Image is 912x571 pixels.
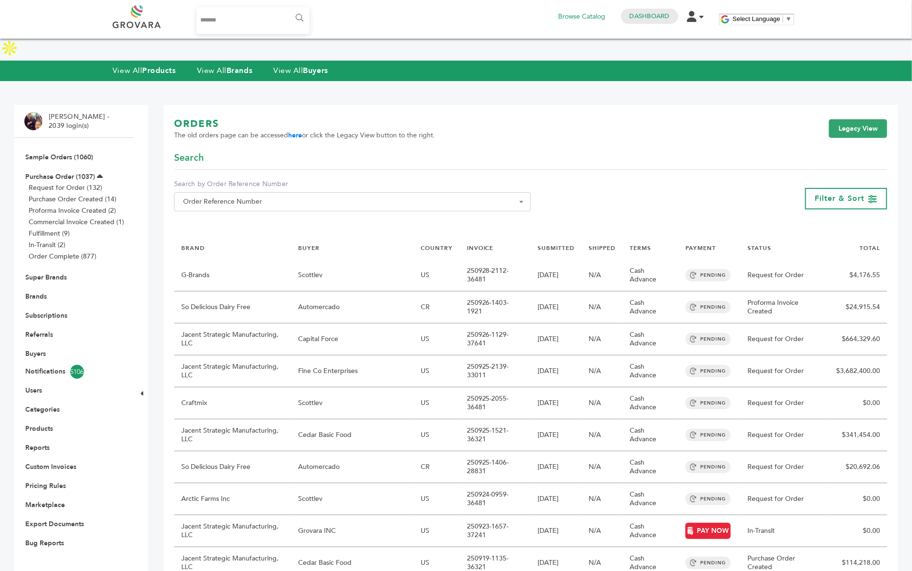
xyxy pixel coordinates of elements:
[181,244,205,252] a: BRAND
[815,193,865,204] span: Filter & Sort
[460,323,531,355] td: 250926-1129-37641
[197,7,310,34] input: Search...
[460,355,531,387] td: 250925-2139-33011
[414,260,460,291] td: US
[421,244,453,252] a: COUNTRY
[582,387,623,419] td: N/A
[582,260,623,291] td: N/A
[582,483,623,515] td: N/A
[460,483,531,515] td: 250924-0959-36481
[291,515,414,547] td: Grovara INC
[25,519,84,529] a: Export Documents
[174,131,435,140] span: The old orders page can be accessed or click the Legacy View button to the right.
[630,12,670,21] a: Dashboard
[531,451,582,483] td: [DATE]
[25,365,123,379] a: Notifications5106
[29,218,124,227] a: Commercial Invoice Created (1)
[29,240,65,249] a: In-Transit (2)
[174,179,531,189] label: Search by Order Reference Number
[829,483,887,515] td: $0.00
[531,387,582,419] td: [DATE]
[414,323,460,355] td: US
[582,515,623,547] td: N/A
[531,260,582,291] td: [DATE]
[25,462,76,471] a: Custom Invoices
[786,15,792,22] span: ▼
[740,323,829,355] td: Request for Order
[685,557,731,569] span: PENDING
[460,451,531,483] td: 250925-1406-28831
[25,500,65,509] a: Marketplace
[291,260,414,291] td: Scottlev
[829,323,887,355] td: $664,329.60
[623,291,679,323] td: Cash Advance
[414,451,460,483] td: CR
[582,451,623,483] td: N/A
[414,291,460,323] td: CR
[70,365,84,379] span: 5106
[829,387,887,419] td: $0.00
[685,333,731,345] span: PENDING
[740,260,829,291] td: Request for Order
[25,311,67,320] a: Subscriptions
[685,397,731,409] span: PENDING
[174,387,291,419] td: Craftmix
[623,419,679,451] td: Cash Advance
[740,387,829,419] td: Request for Order
[685,244,716,252] a: PAYMENT
[783,15,783,22] span: ​
[414,483,460,515] td: US
[29,183,102,192] a: Request for Order (132)
[589,244,616,252] a: SHIPPED
[174,151,204,165] span: Search
[531,483,582,515] td: [DATE]
[740,451,829,483] td: Request for Order
[747,244,771,252] a: STATUS
[414,355,460,387] td: US
[467,244,494,252] a: INVOICE
[733,15,792,22] a: Select Language​
[685,429,731,441] span: PENDING
[25,481,66,490] a: Pricing Rules
[291,419,414,451] td: Cedar Basic Food
[25,292,47,301] a: Brands
[829,260,887,291] td: $4,176.55
[298,244,320,252] a: BUYER
[623,387,679,419] td: Cash Advance
[25,443,50,452] a: Reports
[174,451,291,483] td: So Delicious Dairy Free
[623,451,679,483] td: Cash Advance
[685,523,731,539] a: PAY NOW
[174,291,291,323] td: So Delicious Dairy Free
[685,461,731,473] span: PENDING
[531,291,582,323] td: [DATE]
[174,260,291,291] td: G-Brands
[829,451,887,483] td: $20,692.06
[460,515,531,547] td: 250923-1657-37241
[29,252,96,261] a: Order Complete (877)
[630,244,652,252] a: TERMS
[829,291,887,323] td: $24,915.54
[538,244,575,252] a: SUBMITTED
[291,355,414,387] td: Fine Co Enterprises
[197,65,253,76] a: View AllBrands
[303,65,328,76] strong: Buyers
[623,483,679,515] td: Cash Advance
[531,355,582,387] td: [DATE]
[582,323,623,355] td: N/A
[685,269,731,281] span: PENDING
[273,65,328,76] a: View AllBuyers
[623,355,679,387] td: Cash Advance
[582,419,623,451] td: N/A
[460,419,531,451] td: 250925-1521-36321
[174,323,291,355] td: Jacent Strategic Manufacturing, LLC
[740,355,829,387] td: Request for Order
[685,301,731,313] span: PENDING
[29,229,70,238] a: Fulfillment (9)
[29,206,116,215] a: Proforma Invoice Created (2)
[559,11,606,22] a: Browse Catalog
[25,386,42,395] a: Users
[291,323,414,355] td: Capital Force
[174,355,291,387] td: Jacent Strategic Manufacturing, LLC
[582,355,623,387] td: N/A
